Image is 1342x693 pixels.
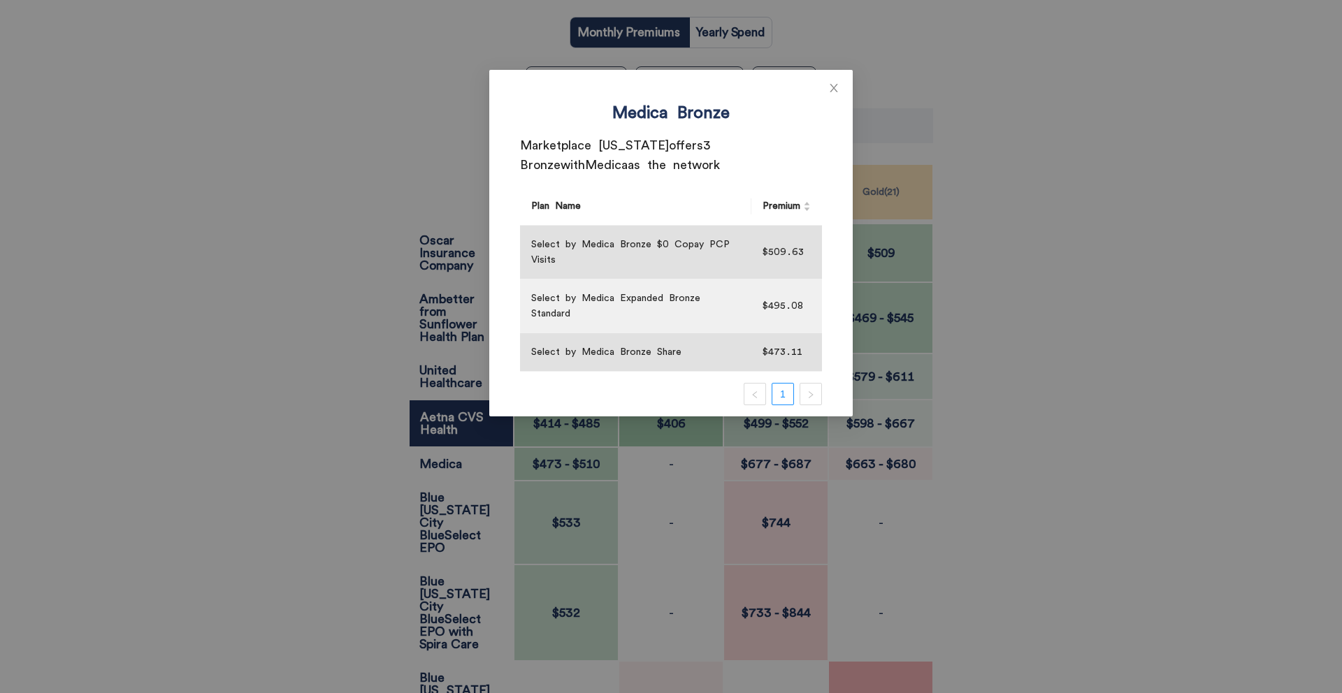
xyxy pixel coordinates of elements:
div: Select by Medica Bronze $0 Copay PCP Visits [531,237,740,268]
td: $495.08 [751,279,822,333]
li: Previous Page [744,383,766,405]
p: Marketplace [US_STATE] offers 3 Bronze with Medica as the network [520,136,822,175]
div: Select by Medica Expanded Bronze Standard [531,291,740,321]
td: $473.11 [751,333,822,372]
span: Premium [763,198,800,214]
th: Plan Name [520,187,751,226]
div: Select by Medica Bronze Share [531,344,740,360]
span: right [807,391,815,399]
button: Close [815,70,853,108]
td: $509.63 [751,226,822,279]
span: close [828,82,839,94]
li: 1 [772,383,794,405]
button: left [744,383,766,405]
a: 1 [772,384,793,404]
th: Premium sortable [751,187,822,226]
button: right [800,383,822,405]
span: left [751,391,759,399]
li: Next Page [800,383,822,405]
h1: Medica Bronze [612,101,730,127]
